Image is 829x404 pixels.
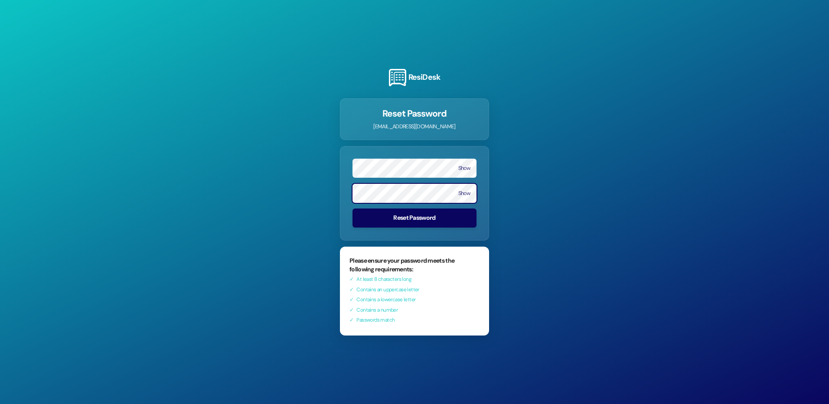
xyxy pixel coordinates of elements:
[408,72,440,82] h3: ResiDesk
[352,209,477,228] button: Reset Password
[458,165,470,171] button: Show
[458,190,470,196] button: Show
[349,295,480,304] div: Contains a lowercase letter
[349,123,480,130] p: [EMAIL_ADDRESS][DOMAIN_NAME]
[349,257,454,273] b: Please ensure your password meets the following requirements:
[349,306,480,314] div: Contains a number
[349,108,480,120] h1: Reset Password
[349,316,480,324] div: Passwords match
[389,69,406,86] img: ResiDesk Logo
[349,285,480,294] div: Contains an uppercase letter
[349,275,480,283] div: At least 8 characters long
